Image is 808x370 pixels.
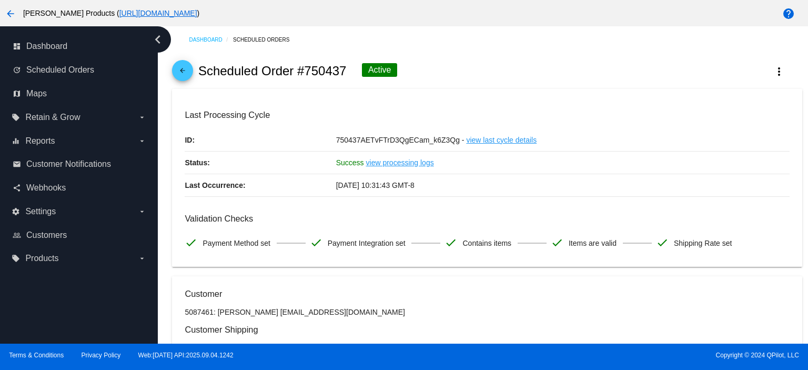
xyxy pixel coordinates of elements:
[366,152,434,174] a: view processing logs
[12,254,20,263] i: local_offer
[13,85,146,102] a: map Maps
[462,232,511,254] span: Contains items
[119,9,197,17] a: [URL][DOMAIN_NAME]
[656,236,669,249] mat-icon: check
[4,7,17,20] mat-icon: arrow_back
[328,232,406,254] span: Payment Integration set
[13,227,146,244] a: people_outline Customers
[185,110,789,120] h3: Last Processing Cycle
[26,159,111,169] span: Customer Notifications
[26,231,67,240] span: Customers
[203,232,270,254] span: Payment Method set
[674,232,732,254] span: Shipping Rate set
[26,42,67,51] span: Dashboard
[12,137,20,145] i: equalizer
[138,113,146,122] i: arrow_drop_down
[413,352,799,359] span: Copyright © 2024 QPilot, LLC
[185,174,336,196] p: Last Occurrence:
[185,152,336,174] p: Status:
[26,65,94,75] span: Scheduled Orders
[13,62,146,78] a: update Scheduled Orders
[82,352,121,359] a: Privacy Policy
[185,129,336,151] p: ID:
[233,32,299,48] a: Scheduled Orders
[445,236,457,249] mat-icon: check
[336,181,415,189] span: [DATE] 10:31:43 GMT-8
[185,236,197,249] mat-icon: check
[138,137,146,145] i: arrow_drop_down
[782,7,795,20] mat-icon: help
[13,184,21,192] i: share
[310,236,322,249] mat-icon: check
[25,136,55,146] span: Reports
[13,89,21,98] i: map
[185,325,789,335] h3: Customer Shipping
[185,289,789,299] h3: Customer
[25,207,56,216] span: Settings
[176,67,189,79] mat-icon: arrow_back
[13,42,21,51] i: dashboard
[336,136,464,144] span: 750437AETvFTrD3QgECam_k6Z3Qg -
[13,66,21,74] i: update
[13,231,21,239] i: people_outline
[362,63,398,77] div: Active
[23,9,199,17] span: [PERSON_NAME] Products ( )
[25,254,58,263] span: Products
[13,156,146,173] a: email Customer Notifications
[149,31,166,48] i: chevron_left
[9,352,64,359] a: Terms & Conditions
[26,89,47,98] span: Maps
[138,207,146,216] i: arrow_drop_down
[185,214,789,224] h3: Validation Checks
[13,179,146,196] a: share Webhooks
[198,64,347,78] h2: Scheduled Order #750437
[189,32,233,48] a: Dashboard
[185,308,789,316] p: 5087461: [PERSON_NAME] [EMAIL_ADDRESS][DOMAIN_NAME]
[13,160,21,168] i: email
[12,207,20,216] i: settings
[551,236,563,249] mat-icon: check
[569,232,617,254] span: Items are valid
[466,129,537,151] a: view last cycle details
[12,113,20,122] i: local_offer
[26,183,66,193] span: Webhooks
[138,352,234,359] a: Web:[DATE] API:2025.09.04.1242
[336,158,364,167] span: Success
[138,254,146,263] i: arrow_drop_down
[773,65,785,78] mat-icon: more_vert
[13,38,146,55] a: dashboard Dashboard
[25,113,80,122] span: Retain & Grow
